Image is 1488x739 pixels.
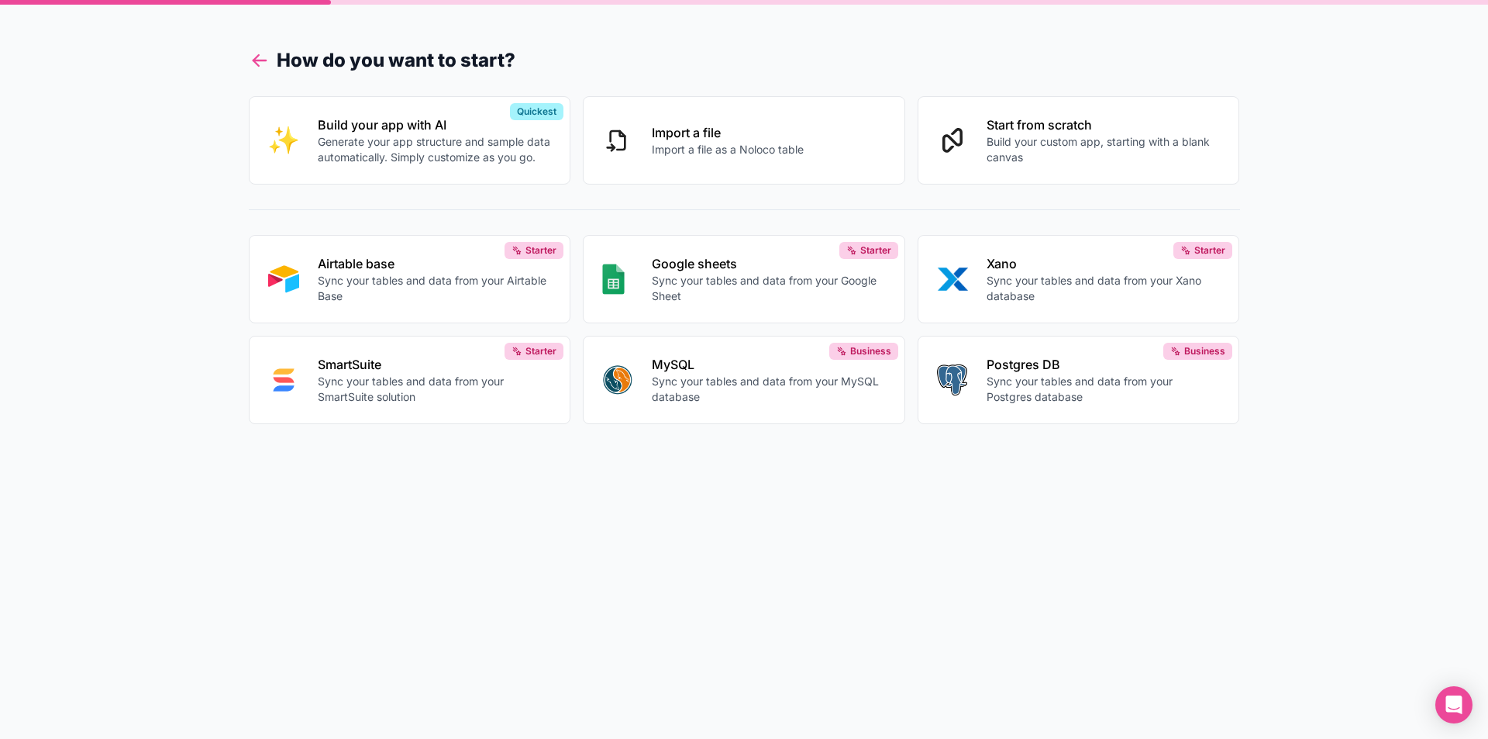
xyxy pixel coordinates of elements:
[510,103,563,120] div: Quickest
[652,123,804,142] p: Import a file
[268,264,299,295] img: AIRTABLE
[268,125,299,156] img: INTERNAL_WITH_AI
[249,47,1240,74] h1: How do you want to start?
[918,336,1240,424] button: POSTGRESPostgres DBSync your tables and data from your Postgres databaseBusiness
[850,345,891,357] span: Business
[937,364,967,395] img: POSTGRES
[249,336,571,424] button: SMART_SUITESmartSuiteSync your tables and data from your SmartSuite solutionStarter
[583,235,905,323] button: GOOGLE_SHEETSGoogle sheetsSync your tables and data from your Google SheetStarter
[652,254,886,273] p: Google sheets
[318,273,552,304] p: Sync your tables and data from your Airtable Base
[583,96,905,185] button: Import a fileImport a file as a Noloco table
[525,345,556,357] span: Starter
[249,96,571,185] button: INTERNAL_WITH_AIBuild your app with AIGenerate your app structure and sample data automatically. ...
[987,134,1221,165] p: Build your custom app, starting with a blank canvas
[1184,345,1225,357] span: Business
[652,374,886,405] p: Sync your tables and data from your MySQL database
[249,235,571,323] button: AIRTABLEAirtable baseSync your tables and data from your Airtable BaseStarter
[987,254,1221,273] p: Xano
[652,142,804,157] p: Import a file as a Noloco table
[987,273,1221,304] p: Sync your tables and data from your Xano database
[937,264,968,295] img: XANO
[318,116,552,134] p: Build your app with AI
[602,364,633,395] img: MYSQL
[918,235,1240,323] button: XANOXanoSync your tables and data from your Xano databaseStarter
[987,374,1221,405] p: Sync your tables and data from your Postgres database
[318,134,552,165] p: Generate your app structure and sample data automatically. Simply customize as you go.
[268,364,299,395] img: SMART_SUITE
[918,96,1240,185] button: Start from scratchBuild your custom app, starting with a blank canvas
[1435,686,1472,723] div: Open Intercom Messenger
[860,244,891,257] span: Starter
[602,264,625,295] img: GOOGLE_SHEETS
[987,116,1221,134] p: Start from scratch
[583,336,905,424] button: MYSQLMySQLSync your tables and data from your MySQL databaseBusiness
[318,355,552,374] p: SmartSuite
[987,355,1221,374] p: Postgres DB
[652,273,886,304] p: Sync your tables and data from your Google Sheet
[318,254,552,273] p: Airtable base
[1194,244,1225,257] span: Starter
[652,355,886,374] p: MySQL
[318,374,552,405] p: Sync your tables and data from your SmartSuite solution
[525,244,556,257] span: Starter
